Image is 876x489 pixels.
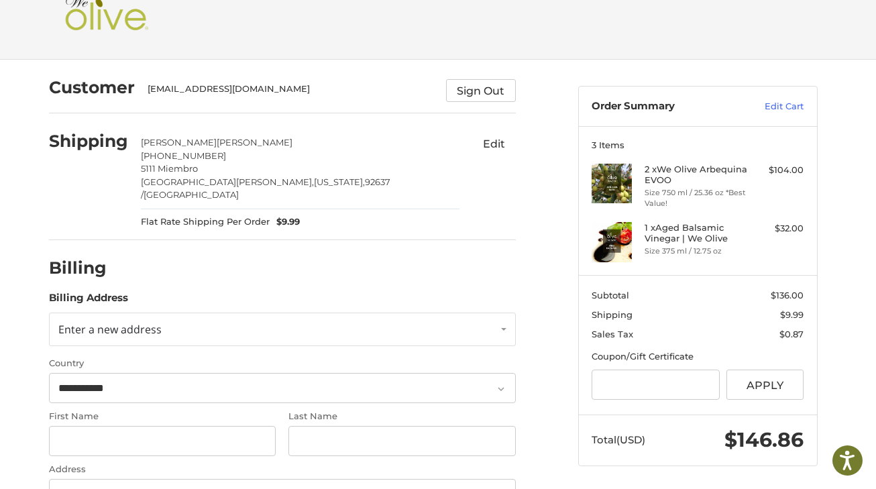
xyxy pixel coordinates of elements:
[592,350,804,364] div: Coupon/Gift Certificate
[780,309,804,320] span: $9.99
[49,258,127,278] h2: Billing
[592,309,633,320] span: Shipping
[288,410,515,423] label: Last Name
[141,150,226,161] span: [PHONE_NUMBER]
[217,137,292,148] span: [PERSON_NAME]
[751,164,804,177] div: $104.00
[592,290,629,301] span: Subtotal
[751,222,804,235] div: $32.00
[49,131,128,152] h2: Shipping
[592,100,736,113] h3: Order Summary
[592,329,633,339] span: Sales Tax
[49,77,135,98] h2: Customer
[592,140,804,150] h3: 3 Items
[144,189,239,200] span: [GEOGRAPHIC_DATA]
[49,463,516,476] label: Address
[148,83,433,102] div: [EMAIL_ADDRESS][DOMAIN_NAME]
[446,79,516,102] button: Sign Out
[473,133,516,154] button: Edit
[49,313,516,346] a: Enter or select a different address
[141,137,217,148] span: [PERSON_NAME]
[645,164,747,186] h4: 2 x We Olive Arbequina EVOO
[141,215,270,229] span: Flat Rate Shipping Per Order
[49,410,276,423] label: First Name
[724,427,804,452] span: $146.86
[726,370,804,400] button: Apply
[141,176,314,187] span: [GEOGRAPHIC_DATA][PERSON_NAME],
[645,187,747,209] li: Size 750 ml / 25.36 oz *Best Value!
[19,20,152,31] p: We're away right now. Please check back later!
[779,329,804,339] span: $0.87
[736,100,804,113] a: Edit Cart
[592,370,720,400] input: Gift Certificate or Coupon Code
[58,322,162,337] span: Enter a new address
[592,433,645,446] span: Total (USD)
[270,215,300,229] span: $9.99
[49,290,128,312] legend: Billing Address
[49,357,516,370] label: Country
[154,17,170,34] button: Open LiveChat chat widget
[771,290,804,301] span: $136.00
[314,176,365,187] span: [US_STATE],
[141,163,198,174] span: 5111 Miembro
[645,246,747,257] li: Size 375 ml / 12.75 oz
[645,222,747,244] h4: 1 x Aged Balsamic Vinegar | We Olive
